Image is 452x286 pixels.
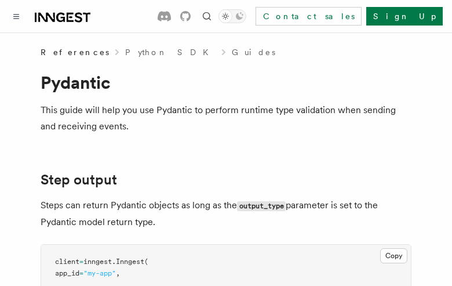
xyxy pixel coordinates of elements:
a: Sign Up [366,7,443,26]
span: = [79,258,83,266]
span: client [55,258,79,266]
span: app_id [55,269,79,277]
span: References [41,46,109,58]
button: Copy [380,248,407,263]
code: output_type [237,201,286,211]
p: Steps can return Pydantic objects as long as the parameter is set to the Pydantic model return type. [41,197,411,230]
span: inngest [83,258,112,266]
button: Find something... [200,9,214,23]
a: Contact sales [256,7,362,26]
button: Toggle dark mode [218,9,246,23]
span: = [79,269,83,277]
a: Python SDK [125,46,216,58]
span: ( [144,258,148,266]
h1: Pydantic [41,72,411,93]
a: Guides [232,46,275,58]
p: This guide will help you use Pydantic to perform runtime type validation when sending and receivi... [41,102,411,135]
a: Step output [41,172,117,188]
span: . [112,258,116,266]
button: Toggle navigation [9,9,23,23]
span: , [116,269,120,277]
span: Inngest [116,258,144,266]
span: "my-app" [83,269,116,277]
